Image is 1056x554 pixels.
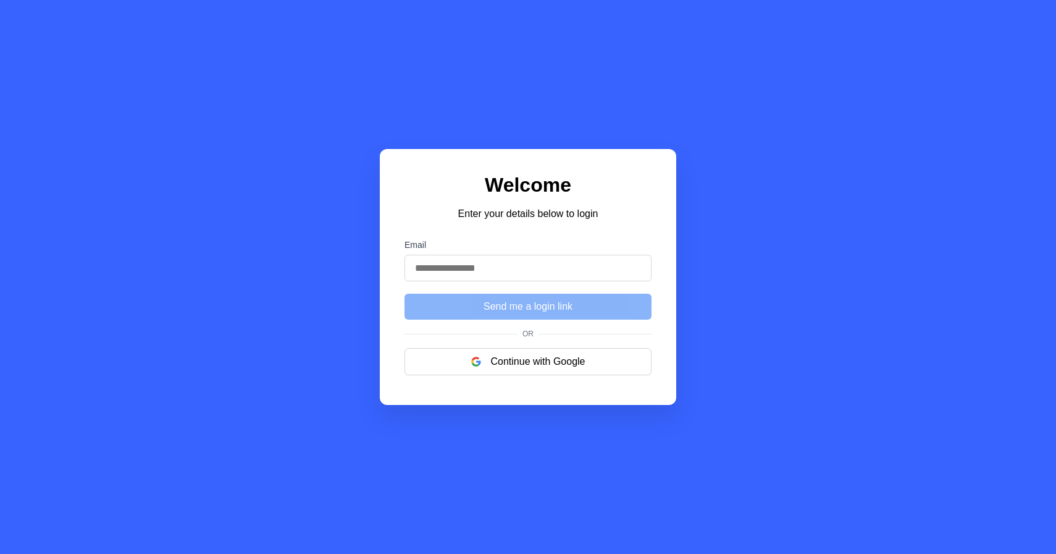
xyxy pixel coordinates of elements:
[404,240,652,250] label: Email
[404,174,652,197] h1: Welcome
[471,357,481,367] img: google logo
[404,348,652,375] button: Continue with Google
[404,294,652,320] button: Send me a login link
[404,207,652,221] p: Enter your details below to login
[518,330,538,338] span: Or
